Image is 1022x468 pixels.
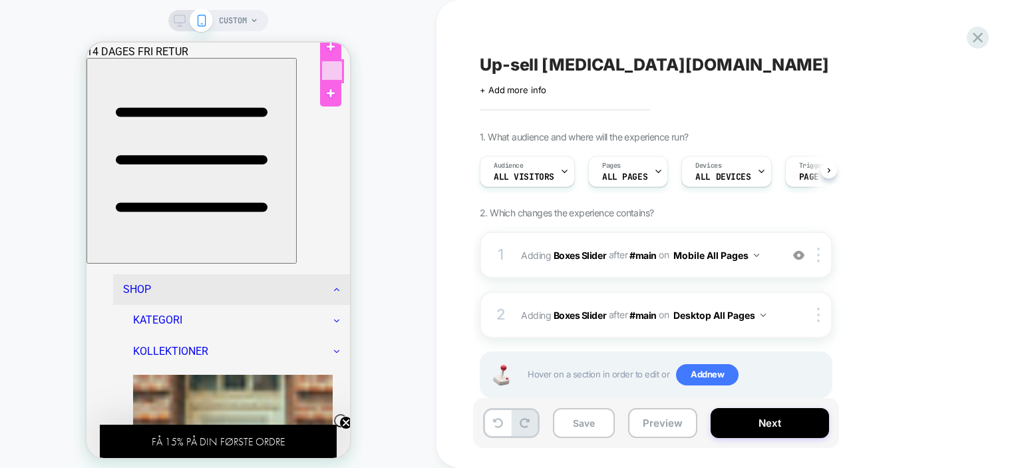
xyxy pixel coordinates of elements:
[673,306,766,325] button: Desktop All Pages
[219,10,247,31] span: CUSTOM
[554,249,606,260] b: Boxes Slider
[47,271,96,284] span: KATEGORI
[554,309,606,320] b: Boxes Slider
[528,364,824,385] span: Hover on a section in order to edit or
[602,161,621,170] span: Pages
[629,309,657,320] span: #main
[793,250,804,261] img: crossed eye
[480,55,829,75] span: Up-sell [MEDICAL_DATA][DOMAIN_NAME]
[799,172,844,182] span: Page Load
[711,408,829,438] button: Next
[659,306,669,323] span: on
[494,161,524,170] span: Audience
[494,242,508,268] div: 1
[659,246,669,263] span: on
[65,392,198,406] span: FÅ 15% PÅ DIN FØRSTE ORDRE
[37,240,65,253] span: SHOP
[480,207,653,218] span: 2. Which changes the experience contains?
[521,309,606,320] span: Adding
[494,172,554,182] span: All Visitors
[628,408,697,438] button: Preview
[609,309,628,320] span: AFTER
[629,249,657,260] span: #main
[676,364,739,385] span: Add new
[799,161,825,170] span: Trigger
[817,308,820,322] img: close
[521,249,606,260] span: Adding
[494,302,508,328] div: 2
[13,382,250,415] div: FÅ 15% PÅ DIN FØRSTE ORDRE Close teaser
[480,85,546,95] span: + Add more info
[609,249,628,260] span: AFTER
[602,172,647,182] span: ALL PAGES
[761,314,766,317] img: down arrow
[47,302,122,315] span: KOLLEKTIONER
[37,262,263,293] a: KATEGORI
[480,131,688,142] span: 1. What audience and where will the experience run?
[37,294,263,324] a: KOLLEKTIONER
[488,365,514,385] img: Joystick
[553,408,615,438] button: Save
[27,232,263,262] a: SHOP
[673,246,759,265] button: Mobile All Pages
[695,172,751,182] span: ALL DEVICES
[695,161,721,170] span: Devices
[248,371,261,385] button: Close teaser
[754,254,759,257] img: down arrow
[817,248,820,262] img: close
